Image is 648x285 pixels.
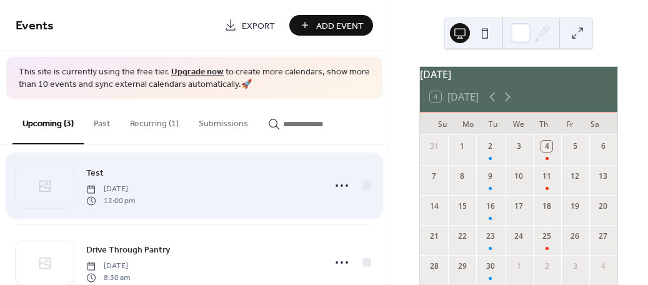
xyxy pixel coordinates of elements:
[189,99,258,143] button: Submissions
[171,64,224,81] a: Upgrade now
[86,261,130,272] span: [DATE]
[242,19,275,32] span: Export
[457,141,468,152] div: 1
[582,112,607,135] div: Sa
[531,112,557,135] div: Th
[430,112,456,135] div: Su
[485,231,496,242] div: 23
[569,261,581,272] div: 3
[569,231,581,242] div: 26
[485,201,496,212] div: 16
[541,231,552,242] div: 25
[597,171,609,182] div: 13
[569,171,581,182] div: 12
[541,201,552,212] div: 18
[456,112,481,135] div: Mo
[215,15,284,36] a: Export
[506,112,532,135] div: We
[569,141,581,152] div: 5
[557,112,582,135] div: Fr
[513,261,524,272] div: 1
[485,171,496,182] div: 9
[429,141,440,152] div: 31
[289,15,373,36] button: Add Event
[457,201,468,212] div: 15
[569,201,581,212] div: 19
[481,112,506,135] div: Tu
[86,166,104,180] a: Test
[86,167,104,180] span: Test
[513,231,524,242] div: 24
[19,66,370,91] span: This site is currently using the free tier. to create more calendars, show more than 10 events an...
[513,201,524,212] div: 17
[541,141,552,152] div: 4
[86,244,170,257] span: Drive Through Pantry
[429,261,440,272] div: 28
[429,231,440,242] div: 21
[12,99,84,144] button: Upcoming (3)
[457,171,468,182] div: 8
[513,141,524,152] div: 3
[597,261,609,272] div: 4
[513,171,524,182] div: 10
[597,231,609,242] div: 27
[485,261,496,272] div: 30
[86,242,170,257] a: Drive Through Pantry
[597,201,609,212] div: 20
[420,67,617,82] div: [DATE]
[429,171,440,182] div: 7
[86,195,135,206] span: 12:00 pm
[541,171,552,182] div: 11
[457,261,468,272] div: 29
[485,141,496,152] div: 2
[86,272,130,283] span: 8:30 am
[120,99,189,143] button: Recurring (1)
[316,19,364,32] span: Add Event
[86,184,135,195] span: [DATE]
[597,141,609,152] div: 6
[429,201,440,212] div: 14
[457,231,468,242] div: 22
[16,14,54,38] span: Events
[84,99,120,143] button: Past
[541,261,552,272] div: 2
